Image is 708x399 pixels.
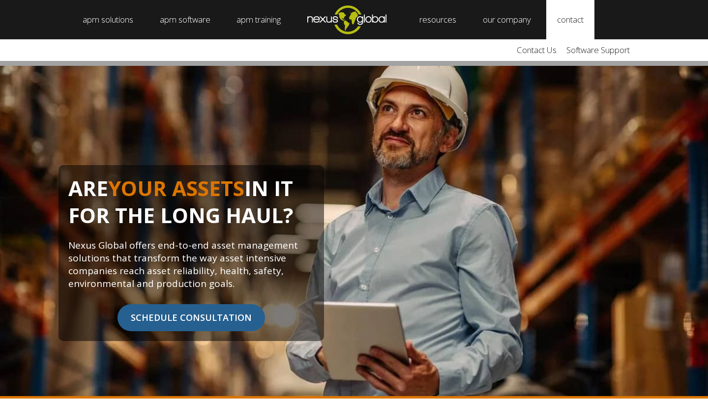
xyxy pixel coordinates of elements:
[68,239,314,290] p: Nexus Global offers end-to-end asset management solutions that transform the way asset intensive ...
[512,39,561,61] a: Contact Us
[118,304,265,331] span: SCHEDULE CONSULTATION
[68,175,314,239] h1: ARE IN IT FOR THE LONG HAUL?
[108,174,244,202] span: YOUR ASSETS
[561,39,635,61] a: Software Support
